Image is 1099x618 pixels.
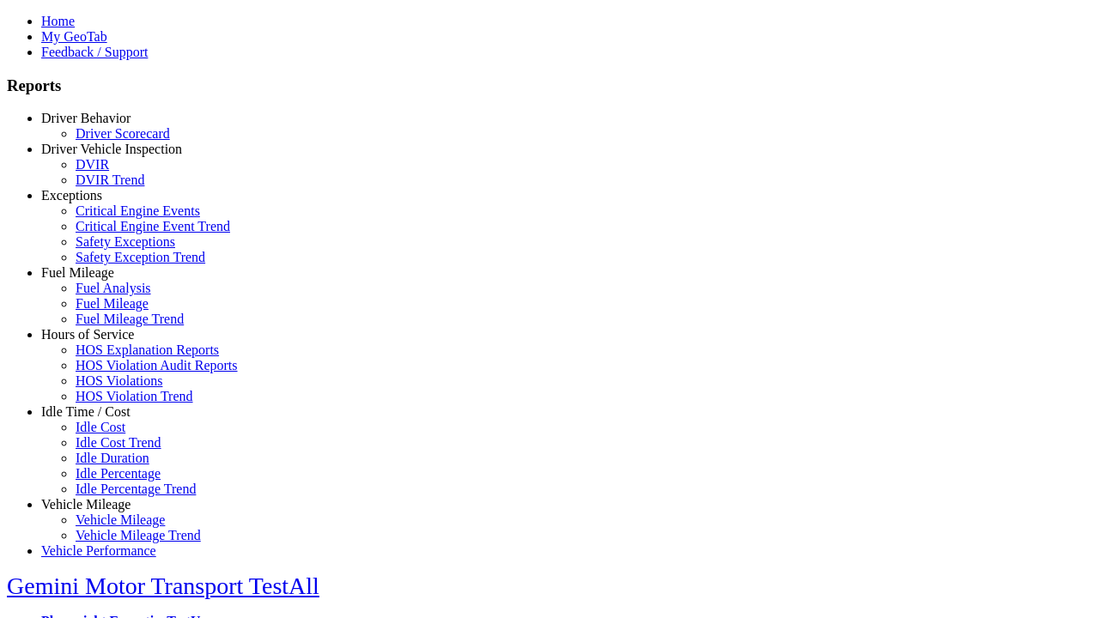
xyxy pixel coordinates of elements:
[76,281,151,295] a: Fuel Analysis
[76,482,196,496] a: Idle Percentage Trend
[41,404,131,419] a: Idle Time / Cost
[76,203,200,218] a: Critical Engine Events
[76,126,170,141] a: Driver Scorecard
[41,142,182,156] a: Driver Vehicle Inspection
[41,45,148,59] a: Feedback / Support
[76,234,175,249] a: Safety Exceptions
[76,528,201,542] a: Vehicle Mileage Trend
[76,219,230,233] a: Critical Engine Event Trend
[41,497,131,512] a: Vehicle Mileage
[41,111,131,125] a: Driver Behavior
[76,389,193,403] a: HOS Violation Trend
[41,265,114,280] a: Fuel Mileage
[41,543,156,558] a: Vehicle Performance
[76,157,109,172] a: DVIR
[76,342,219,357] a: HOS Explanation Reports
[41,188,102,203] a: Exceptions
[41,14,75,28] a: Home
[41,327,134,342] a: Hours of Service
[76,373,162,388] a: HOS Violations
[76,451,149,465] a: Idle Duration
[76,512,165,527] a: Vehicle Mileage
[41,29,107,44] a: My GeoTab
[76,250,205,264] a: Safety Exception Trend
[7,76,1092,95] h3: Reports
[76,358,238,373] a: HOS Violation Audit Reports
[76,173,144,187] a: DVIR Trend
[76,435,161,450] a: Idle Cost Trend
[76,296,149,311] a: Fuel Mileage
[76,420,125,434] a: Idle Cost
[7,573,319,599] a: Gemini Motor Transport TestAll
[76,312,184,326] a: Fuel Mileage Trend
[76,466,161,481] a: Idle Percentage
